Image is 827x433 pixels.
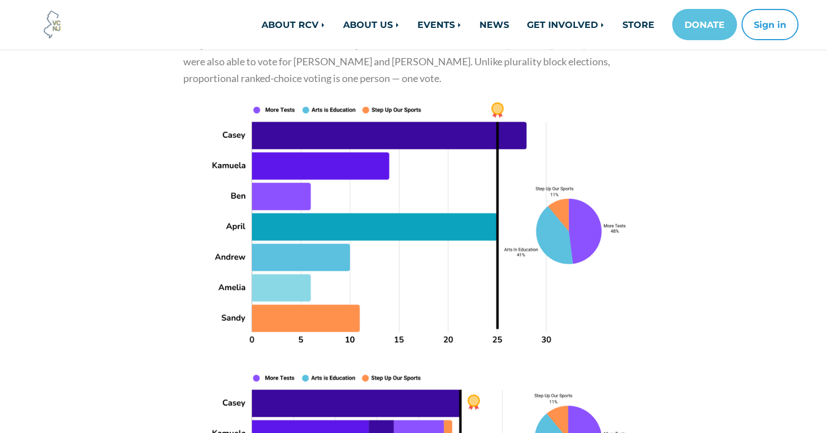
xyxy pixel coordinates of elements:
[518,13,614,36] a: GET INVOLVED
[174,9,799,40] nav: Main navigation
[334,13,408,36] a: ABOUT US
[408,13,470,36] a: EVENTS
[37,9,68,40] img: Voter Choice NJ
[672,9,737,40] a: DONATE
[183,38,626,84] span: In the previous election, voters who liked [PERSON_NAME] the most were also able to vote for [PER...
[742,9,799,40] button: Sign in or sign up
[470,13,518,36] a: NEWS
[253,13,334,36] a: ABOUT RCV
[614,13,663,36] a: STORE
